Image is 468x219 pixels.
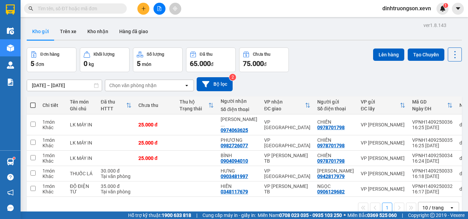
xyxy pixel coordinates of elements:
div: VP [PERSON_NAME] [361,140,405,146]
th: Toggle SortBy [97,96,135,114]
span: aim [173,6,177,11]
button: plus [137,3,149,15]
div: Mã GD [412,99,447,105]
div: 16:25 [DATE] [412,143,453,148]
div: VPNH1409250032 [412,183,453,189]
div: VPNH1409250035 [412,137,453,143]
span: dinhtruongson.xevn [377,4,436,13]
img: warehouse-icon [7,158,14,165]
div: VPNH1409250036 [412,119,453,125]
span: | [402,211,403,219]
span: Cung cấp máy in - giấy in: [202,211,256,219]
div: 1 món [42,153,63,158]
div: 0348117679 [221,189,248,194]
span: đ [264,61,267,67]
div: CHIẾN [317,119,354,125]
img: solution-icon [7,79,14,86]
div: 1 món [42,183,63,189]
span: caret-down [455,5,461,12]
div: VP [PERSON_NAME] [361,122,405,127]
div: 0906129682 [317,189,345,194]
div: VP [GEOGRAPHIC_DATA] [264,119,310,130]
button: aim [169,3,181,15]
button: Trên xe [54,23,82,40]
span: message [7,205,14,211]
div: Tại văn phòng [101,174,132,179]
div: 0942817979 [317,174,345,179]
div: Chọn văn phòng nhận [109,82,157,89]
div: VP [PERSON_NAME] [361,186,405,192]
div: 1 món [42,137,63,143]
span: plus [141,6,146,11]
div: Số điện thoại [317,106,354,111]
div: BÙI ĐÌNH ĐÔNG [221,117,257,127]
img: warehouse-icon [7,27,14,35]
strong: 0369 525 060 [367,213,397,218]
div: Khác [42,125,63,130]
div: THUẬN ĐỨC [317,168,354,174]
div: Số lượng [147,52,164,57]
button: 1 [382,203,392,213]
div: ĐC giao [264,106,305,111]
span: ⚪️ [344,214,346,217]
div: Chưa thu [253,52,270,57]
div: 0982726077 [221,143,248,148]
div: VPNH1409250033 [412,168,453,174]
button: Khối lượng0kg [80,47,130,72]
div: VPNH1409250034 [412,153,453,158]
span: 5 [30,59,34,68]
div: 0978701798 [317,143,345,148]
div: VP [GEOGRAPHIC_DATA] [264,137,310,148]
div: VP [PERSON_NAME] TB [264,153,310,164]
button: Tạo Chuyến [408,49,444,61]
sup: 1 [443,3,448,8]
span: file-add [157,6,162,11]
img: logo-vxr [6,4,15,15]
span: Hỗ trợ kỹ thuật: [128,211,191,219]
div: Người nhận [221,98,257,104]
span: đ [211,61,213,67]
span: question-circle [7,174,14,180]
div: Trạng thái [180,106,208,111]
button: Hàng đã giao [114,23,153,40]
svg: open [449,205,455,210]
div: LK MÁY IN [70,122,94,127]
div: NGỌC [317,183,354,189]
span: | [196,211,197,219]
div: Khác [42,174,63,179]
span: kg [89,61,94,67]
div: VP [PERSON_NAME] [361,171,405,176]
div: VP [PERSON_NAME] [361,155,405,161]
input: Tìm tên, số ĐT hoặc mã đơn [38,5,119,12]
div: 16:17 [DATE] [412,189,453,194]
sup: 1 [13,157,15,159]
div: VP nhận [264,99,305,105]
div: LK MÁY IN [70,155,94,161]
input: Select a date range. [27,80,102,91]
div: Khác [42,143,63,148]
span: copyright [430,213,435,218]
div: Người gửi [317,99,354,105]
div: HIỀN [221,183,257,189]
div: Ngày ĐH [412,106,447,111]
div: Khác [42,158,63,164]
span: đơn [36,61,44,67]
svg: open [184,83,189,88]
div: 1 món [42,168,63,174]
div: HTTT [101,106,126,111]
div: 1 món [42,119,63,125]
th: Toggle SortBy [176,96,217,114]
span: 75.000 [243,59,264,68]
div: ver 1.8.143 [423,22,446,29]
div: 0974063625 [221,127,248,133]
div: Khác [42,189,63,194]
div: 16:18 [DATE] [412,174,453,179]
div: BÌNH [221,153,257,158]
button: Chưa thu75.000đ [239,47,289,72]
button: Đã thu65.000đ [186,47,236,72]
button: Kho gửi [27,23,54,40]
div: CHIẾN [317,137,354,143]
div: 16:25 [DATE] [412,125,453,130]
img: warehouse-icon [7,44,14,52]
button: Số lượng5món [133,47,183,72]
